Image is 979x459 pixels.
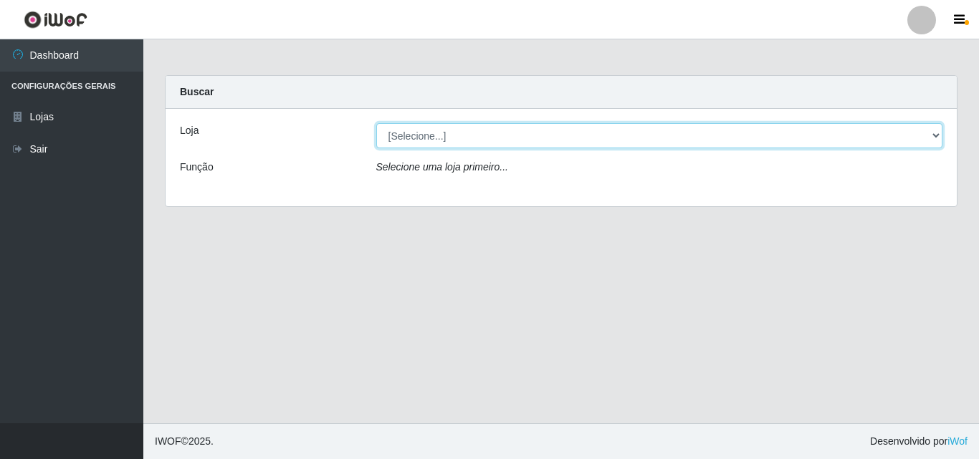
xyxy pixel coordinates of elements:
[376,161,508,173] i: Selecione uma loja primeiro...
[180,160,214,175] label: Função
[155,434,214,449] span: © 2025 .
[180,86,214,97] strong: Buscar
[24,11,87,29] img: CoreUI Logo
[870,434,968,449] span: Desenvolvido por
[180,123,199,138] label: Loja
[947,435,968,447] a: iWof
[155,435,181,447] span: IWOF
